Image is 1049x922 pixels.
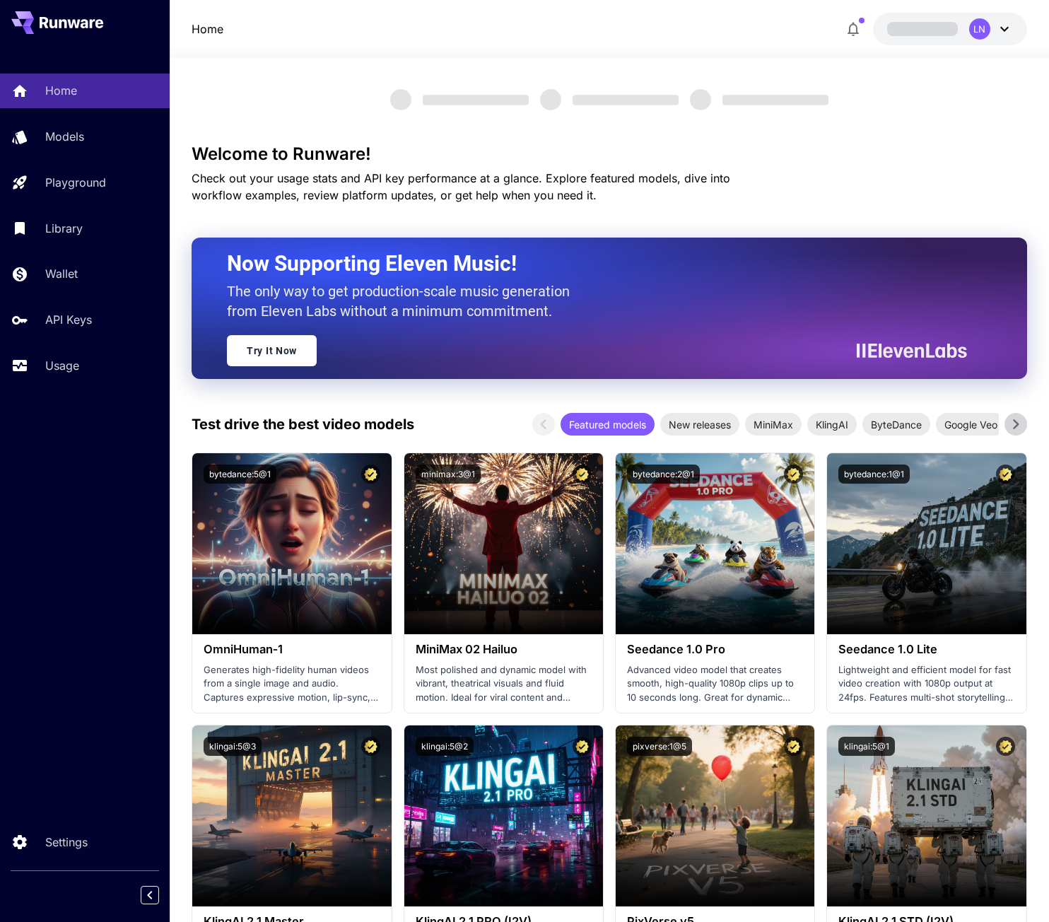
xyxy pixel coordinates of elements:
span: Google Veo [936,417,1006,432]
p: Home [45,82,77,99]
h3: Welcome to Runware! [192,144,1027,164]
button: bytedance:2@1 [627,465,700,484]
button: LN [873,13,1027,45]
button: Certified Model – Vetted for best performance and includes a commercial license. [784,465,803,484]
button: minimax:3@1 [416,465,481,484]
div: LN [969,18,990,40]
div: Featured models [561,413,655,436]
button: Certified Model – Vetted for best performance and includes a commercial license. [573,737,592,756]
p: Wallet [45,265,78,282]
img: alt [404,725,603,906]
img: alt [192,453,391,634]
h2: Now Supporting Eleven Music! [227,250,956,277]
img: alt [616,453,814,634]
button: klingai:5@1 [838,737,895,756]
span: MiniMax [745,417,802,432]
button: bytedance:5@1 [204,465,276,484]
nav: breadcrumb [192,21,223,37]
p: Models [45,128,84,145]
h3: Seedance 1.0 Lite [838,643,1014,656]
span: Featured models [561,417,655,432]
h3: OmniHuman‑1 [204,643,380,656]
button: Certified Model – Vetted for best performance and includes a commercial license. [996,737,1015,756]
img: alt [827,725,1026,906]
a: Home [192,21,223,37]
button: klingai:5@2 [416,737,474,756]
div: MiniMax [745,413,802,436]
button: Collapse sidebar [141,886,159,904]
button: Certified Model – Vetted for best performance and includes a commercial license. [573,465,592,484]
p: Generates high-fidelity human videos from a single image and audio. Captures expressive motion, l... [204,663,380,705]
button: Certified Model – Vetted for best performance and includes a commercial license. [996,465,1015,484]
p: The only way to get production-scale music generation from Eleven Labs without a minimum commitment. [227,281,580,321]
button: Certified Model – Vetted for best performance and includes a commercial license. [784,737,803,756]
span: ByteDance [862,417,930,432]
img: alt [192,725,391,906]
p: Library [45,220,83,237]
span: Check out your usage stats and API key performance at a glance. Explore featured models, dive int... [192,171,730,202]
img: alt [616,725,814,906]
div: Collapse sidebar [151,882,170,908]
img: alt [404,453,603,634]
h3: Seedance 1.0 Pro [627,643,803,656]
span: KlingAI [807,417,857,432]
button: Certified Model – Vetted for best performance and includes a commercial license. [361,465,380,484]
div: KlingAI [807,413,857,436]
button: pixverse:1@5 [627,737,692,756]
button: klingai:5@3 [204,737,262,756]
div: New releases [660,413,739,436]
p: Lightweight and efficient model for fast video creation with 1080p output at 24fps. Features mult... [838,663,1014,705]
p: API Keys [45,311,92,328]
p: Test drive the best video models [192,414,414,435]
button: bytedance:1@1 [838,465,910,484]
p: Advanced video model that creates smooth, high-quality 1080p clips up to 10 seconds long. Great f... [627,663,803,705]
span: New releases [660,417,739,432]
img: alt [827,453,1026,634]
p: Playground [45,174,106,191]
h3: MiniMax 02 Hailuo [416,643,592,656]
p: Settings [45,834,88,851]
p: Usage [45,357,79,374]
button: Certified Model – Vetted for best performance and includes a commercial license. [361,737,380,756]
p: Most polished and dynamic model with vibrant, theatrical visuals and fluid motion. Ideal for vira... [416,663,592,705]
div: ByteDance [862,413,930,436]
div: Google Veo [936,413,1006,436]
